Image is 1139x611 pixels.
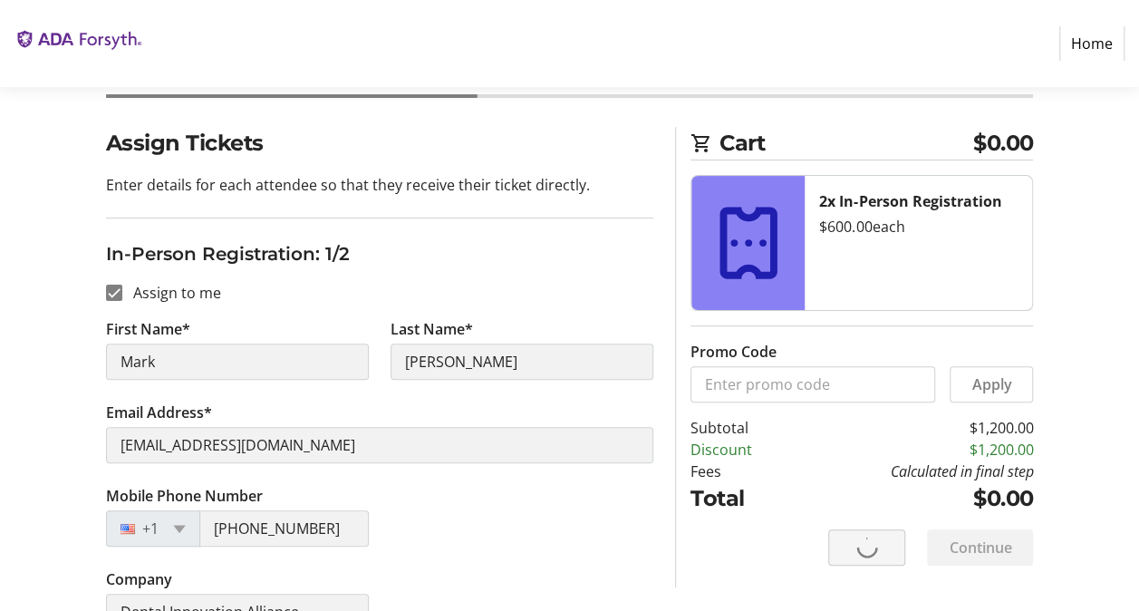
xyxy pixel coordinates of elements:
span: $0.00 [973,127,1034,160]
label: First Name* [106,318,190,340]
input: Enter promo code [690,366,935,402]
td: $0.00 [794,482,1033,515]
td: Fees [690,461,794,482]
span: Cart [719,127,973,160]
td: Total [690,482,794,515]
label: Company [106,568,172,590]
label: Promo Code [690,341,777,363]
td: Subtotal [690,417,794,439]
td: Calculated in final step [794,461,1033,482]
h2: Assign Tickets [106,127,654,160]
label: Mobile Phone Number [106,485,263,507]
img: The ADA Forsyth Institute's Logo [14,7,143,80]
td: $1,200.00 [794,417,1033,439]
h3: In-Person Registration: 1/2 [106,240,654,267]
span: Apply [971,373,1011,395]
input: (201) 555-0123 [199,510,369,547]
td: $1,200.00 [794,439,1033,461]
div: $600.00 each [819,216,1018,238]
button: Apply [950,366,1033,402]
strong: 2x In-Person Registration [819,191,1001,211]
a: Home [1059,26,1125,61]
td: Discount [690,439,794,461]
p: Enter details for each attendee so that they receive their ticket directly. [106,174,654,196]
label: Last Name* [391,318,473,340]
label: Email Address* [106,402,212,423]
label: Assign to me [122,282,221,304]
